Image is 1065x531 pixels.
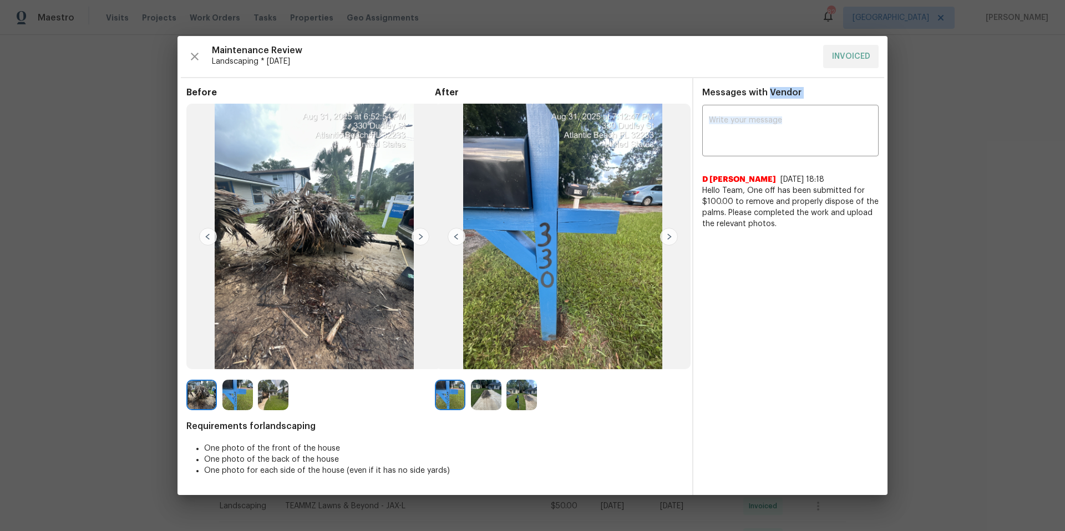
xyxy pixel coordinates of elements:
li: One photo for each side of the house (even if it has no side yards) [204,465,683,476]
img: right-chevron-button-url [660,228,678,246]
img: left-chevron-button-url [199,228,217,246]
li: One photo of the front of the house [204,443,683,454]
span: After [435,87,683,98]
span: Hello Team, One off has been submitted for $100.00 to remove and properly dispose of the palms. P... [702,185,879,229]
li: One photo of the back of the house [204,454,683,465]
span: D [PERSON_NAME] [702,174,776,185]
span: Maintenance Review [212,45,814,56]
span: Landscaping * [DATE] [212,56,814,67]
span: Before [186,87,435,98]
span: Messages with Vendor [702,88,802,97]
img: right-chevron-button-url [412,228,429,246]
span: [DATE] 18:18 [780,176,824,183]
span: Requirements for landscaping [186,421,683,432]
img: left-chevron-button-url [448,228,465,246]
